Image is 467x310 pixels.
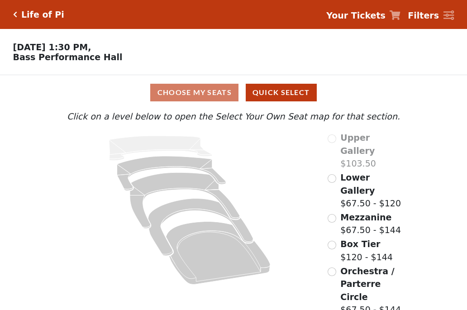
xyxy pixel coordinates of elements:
[340,131,402,170] label: $103.50
[340,212,391,222] span: Mezzanine
[117,156,226,191] path: Lower Gallery - Seats Available: 90
[340,172,375,196] span: Lower Gallery
[340,239,380,249] span: Box Tier
[340,238,393,263] label: $120 - $144
[326,10,386,20] strong: Your Tickets
[340,133,375,156] span: Upper Gallery
[408,10,439,20] strong: Filters
[340,171,402,210] label: $67.50 - $120
[408,9,454,22] a: Filters
[340,266,394,302] span: Orchestra / Parterre Circle
[65,110,402,123] p: Click on a level below to open the Select Your Own Seat map for that section.
[166,222,271,285] path: Orchestra / Parterre Circle - Seats Available: 25
[246,84,317,101] button: Quick Select
[340,211,401,237] label: $67.50 - $144
[326,9,400,22] a: Your Tickets
[21,10,64,20] h5: Life of Pi
[13,11,17,18] a: Click here to go back to filters
[109,136,212,161] path: Upper Gallery - Seats Available: 0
